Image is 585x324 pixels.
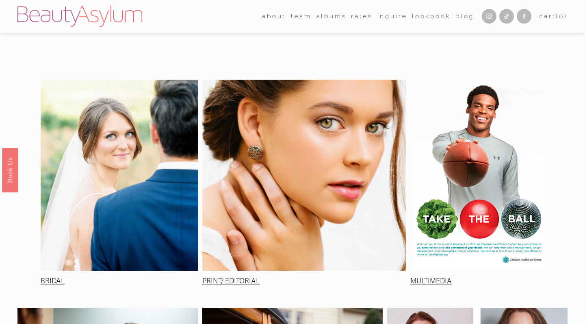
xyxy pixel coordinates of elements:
[539,11,568,22] a: 0 items in cart
[291,10,312,23] a: folder dropdown
[41,277,65,285] a: BRIDAL
[517,9,531,24] a: Facebook
[291,11,312,22] span: team
[262,10,286,23] a: folder dropdown
[17,6,142,27] img: Beauty Asylum | Bridal Hair &amp; Makeup Charlotte &amp; Atlanta
[412,10,451,23] a: Lookbook
[377,10,407,23] a: Inquire
[559,13,564,20] span: 0
[410,277,452,285] a: MULTIMEDIA
[556,13,567,20] span: ( )
[262,11,286,22] span: about
[455,10,474,23] a: Blog
[2,148,18,192] a: Book Us
[316,10,347,23] a: albums
[351,10,373,23] a: Rates
[202,277,260,285] a: PRINT/ EDITORIAL
[499,9,514,24] a: TikTok
[482,9,496,24] a: Instagram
